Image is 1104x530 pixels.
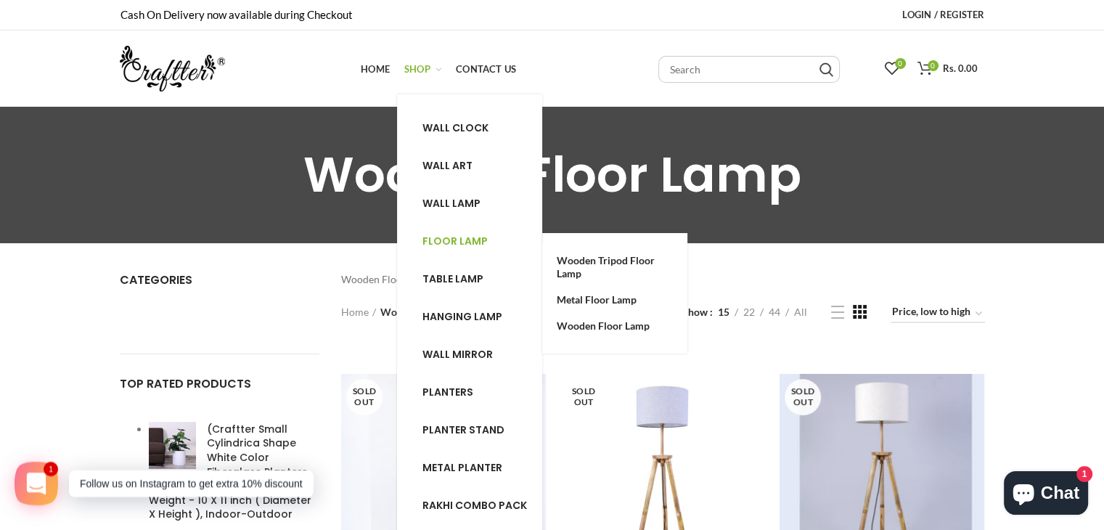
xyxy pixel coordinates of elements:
a: 44 [764,305,785,319]
inbox-online-store-chat: Shopify online store chat [999,471,1092,518]
input: Search [658,56,840,83]
span: Planter stand [422,423,504,437]
span: All [794,306,807,318]
a: Metal Floor Lamp [557,287,673,313]
a: Wooden Floor Lamp [557,313,673,339]
input: Search [819,62,833,77]
span: Planters [422,385,473,399]
span: Shop [404,63,430,75]
a: 0 Rs. 0.00 [910,54,985,83]
span: Wall clock [422,121,488,135]
div: Wooden Floor Lamp [341,272,985,287]
a: Planters [422,384,543,400]
span: Show [682,305,713,319]
span: 0 [895,58,906,69]
img: craftter.com [120,46,225,91]
a: Wall mirror [422,346,543,362]
span: 15 [718,306,729,318]
span: Sold Out [565,379,602,415]
a: Wall art [422,158,543,174]
span: 22 [743,306,755,318]
span: TOP RATED PRODUCTS [120,375,251,392]
a: Rakhi combo pack [422,497,543,513]
a: Wall lamp [422,195,543,211]
span: Wooden Floor Lamp [380,306,473,318]
span: Categories [120,272,192,288]
span: Sold Out [785,379,821,415]
span: Wall art [422,158,473,173]
a: Shop [397,54,449,83]
a: Wooden Tripod Floor Lamp [557,248,673,287]
span: Wall lamp [422,196,481,211]
a: Floor lamp [422,233,543,249]
span: Home [361,63,390,75]
a: All [789,305,812,319]
span: Metal Floor Lamp [557,293,637,306]
span: (Craftter Small Cylindrica Shape White Color Fiberglass Planters (Gamla) Decorative Pots Light We... [149,422,311,522]
span: 1 [43,461,58,476]
a: (Craftter Small Cylindrica Shape White Color Fiberglass Planters (Gamla) Decorative Pots Light We... [149,422,320,521]
a: 0 [878,54,907,83]
a: Home [341,305,376,319]
span: Wooden Floor Lamp [557,319,650,332]
span: Metal planter [422,460,502,475]
span: Contact Us [456,63,516,75]
span: Hanging lamp [422,309,502,324]
a: Wall clock [422,120,543,136]
span: 44 [769,306,780,318]
span: Rs. 0.00 [943,62,978,74]
a: Hanging lamp [422,309,543,325]
span: Table lamp [422,272,483,286]
span: Rakhi combo pack [422,498,527,513]
a: Contact Us [449,54,523,83]
span: Sold Out [346,379,383,415]
a: Planter stand [422,422,543,438]
a: 15 [713,305,735,319]
a: 22 [738,305,760,319]
span: Wall mirror [422,347,493,362]
span: Wooden Floor Lamp [303,140,801,209]
span: Wooden Tripod Floor Lamp [557,254,655,280]
span: Floor lamp [422,234,488,248]
a: Table lamp [422,271,543,287]
a: Home [353,54,397,83]
a: Metal planter [422,460,543,476]
span: 0 [928,60,939,71]
span: Login / Register [902,9,984,20]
